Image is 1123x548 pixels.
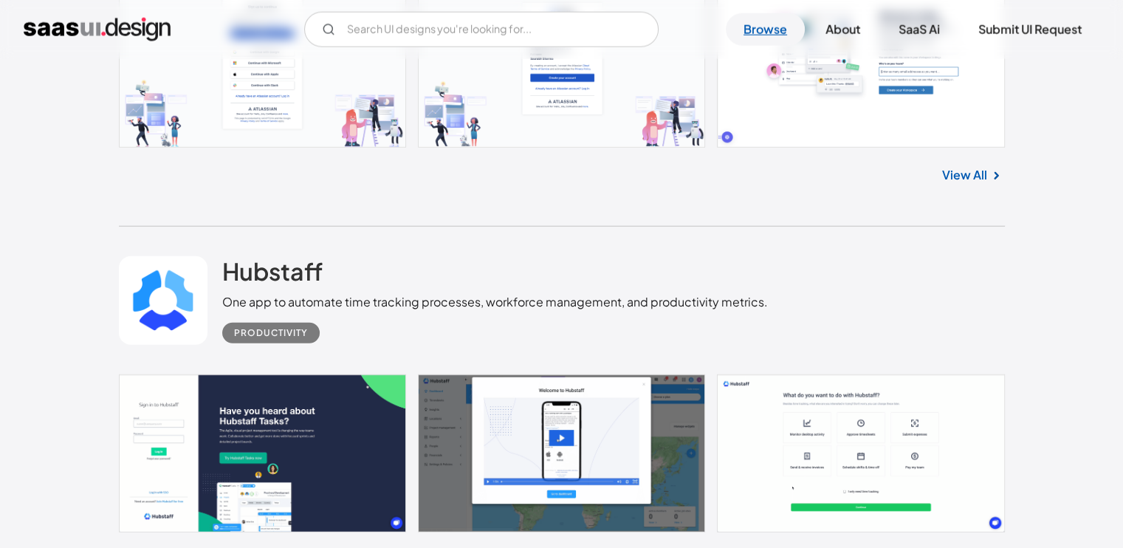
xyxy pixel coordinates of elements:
div: Productivity [234,324,308,342]
a: Browse [726,13,805,46]
a: Submit UI Request [961,13,1099,46]
a: home [24,18,171,41]
a: SaaS Ai [881,13,958,46]
input: Search UI designs you're looking for... [304,12,659,47]
a: View All [942,166,987,184]
div: One app to automate time tracking processes, workforce management, and productivity metrics. [222,293,768,311]
form: Email Form [304,12,659,47]
a: About [808,13,878,46]
h2: Hubstaff [222,256,323,286]
a: Hubstaff [222,256,323,293]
